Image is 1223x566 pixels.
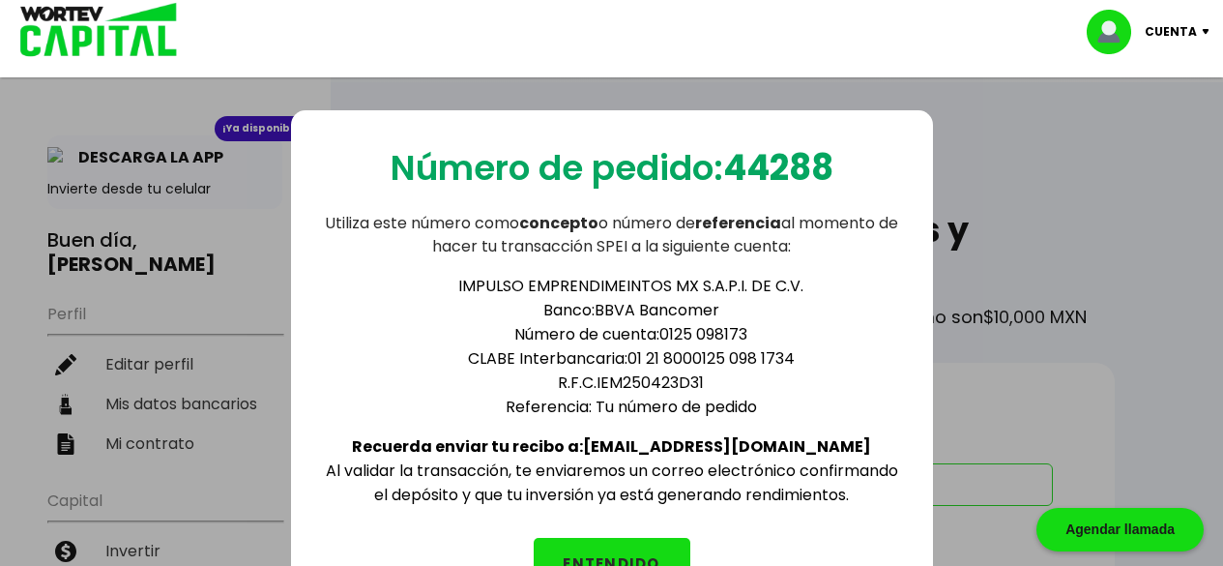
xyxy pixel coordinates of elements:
[695,212,781,234] b: referencia
[361,395,902,419] li: Referencia: Tu número de pedido
[322,258,902,507] div: Al validar la transacción, te enviaremos un correo electrónico confirmando el depósito y que tu i...
[1145,17,1197,46] p: Cuenta
[519,212,598,234] b: concepto
[1197,29,1223,35] img: icon-down
[1087,10,1145,54] img: profile-image
[361,274,902,298] li: IMPULSO EMPRENDIMEINTOS MX S.A.P.I. DE C.V.
[723,143,833,193] b: 44288
[361,371,902,395] li: R.F.C. IEM250423D31
[1036,508,1204,551] div: Agendar llamada
[361,346,902,371] li: CLABE Interbancaria: 01 21 8000125 098 1734
[322,212,902,258] p: Utiliza este número como o número de al momento de hacer tu transacción SPEI a la siguiente cuenta:
[361,298,902,322] li: Banco: BBVA Bancomer
[352,435,871,458] b: Recuerda enviar tu recibo a: [EMAIL_ADDRESS][DOMAIN_NAME]
[361,322,902,346] li: Número de cuenta: 0125 098173
[391,141,833,194] p: Número de pedido:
